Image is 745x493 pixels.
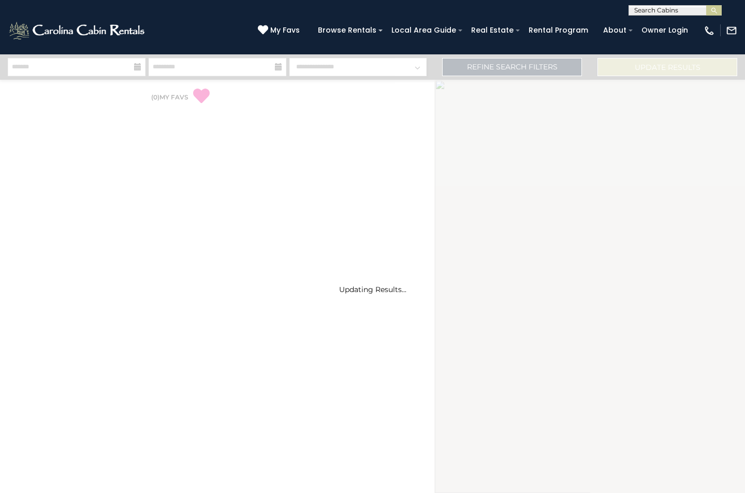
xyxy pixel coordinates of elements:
[386,22,461,38] a: Local Area Guide
[258,25,302,36] a: My Favs
[704,25,715,36] img: phone-regular-white.png
[726,25,737,36] img: mail-regular-white.png
[270,25,300,36] span: My Favs
[523,22,593,38] a: Rental Program
[313,22,382,38] a: Browse Rentals
[598,22,632,38] a: About
[466,22,519,38] a: Real Estate
[636,22,693,38] a: Owner Login
[8,20,148,41] img: White-1-2.png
